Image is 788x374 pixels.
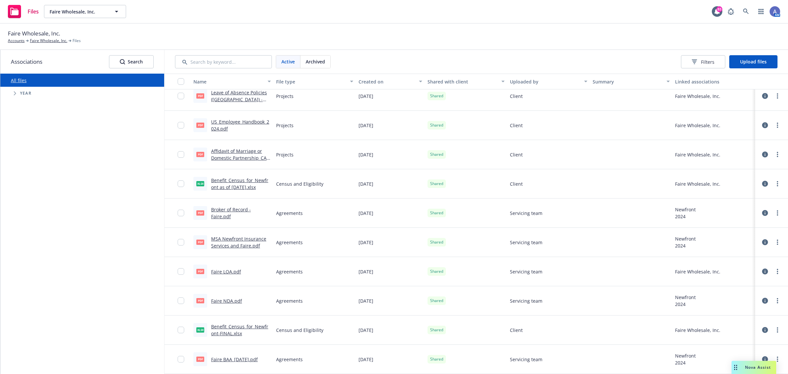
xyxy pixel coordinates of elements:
span: Year [20,91,32,95]
span: Shared [430,93,443,99]
a: MSA Newfront Insurance Services and Faire.pdf [211,236,266,249]
button: Name [191,74,274,89]
input: Toggle Row Selected [178,210,184,216]
span: [DATE] [359,356,373,363]
div: Linked associations [675,78,753,85]
span: [DATE] [359,151,373,158]
span: Faire Wholesale, Inc. [50,8,106,15]
button: File type [274,74,356,89]
span: pdf [196,210,204,215]
span: xlsx [196,327,204,332]
button: Shared with client [425,74,508,89]
span: pdf [196,357,204,362]
button: Created on [356,74,425,89]
span: Census and Eligibility [276,180,323,187]
div: Tree Example [0,87,164,100]
a: Switch app [755,5,768,18]
a: more [774,121,781,129]
span: xlsx [196,181,204,186]
span: Filters [692,58,714,65]
span: Shared [430,269,443,274]
a: Faire NDA.pdf [211,298,242,304]
button: SearchSearch [109,55,154,68]
button: Summary [590,74,673,89]
span: Client [510,180,523,187]
div: Search [120,56,143,68]
svg: Search [120,59,125,64]
span: [DATE] [359,180,373,187]
img: photo [770,6,780,17]
input: Toggle Row Selected [178,327,184,333]
div: Faire Wholesale, Inc. [675,122,720,129]
span: pdf [196,240,204,245]
a: Broker of Record - Faire.pdf [211,206,251,220]
div: Name [193,78,264,85]
div: Faire Wholesale, Inc. [675,327,720,334]
a: more [774,355,781,363]
a: more [774,238,781,246]
span: Agreements [276,268,303,275]
div: Shared with client [427,78,498,85]
div: 2024 [675,213,696,220]
button: Filters [681,55,725,68]
span: Servicing team [510,210,542,217]
button: Uploaded by [507,74,590,89]
input: Select all [178,78,184,85]
a: more [774,92,781,100]
div: 83 [716,6,722,12]
span: [DATE] [359,268,373,275]
div: Newfront [675,235,696,242]
a: Report a Bug [724,5,737,18]
div: Newfront [675,206,696,213]
span: Servicing team [510,297,542,304]
a: Faire LOA.pdf [211,269,241,275]
div: 2024 [675,359,696,366]
button: Faire Wholesale, Inc. [44,5,126,18]
div: Faire Wholesale, Inc. [675,93,720,100]
input: Toggle Row Selected [178,180,184,187]
a: Faire BAA_[DATE].pdf [211,356,258,362]
a: Benefit_Census_for_Newfront-FINAL.xlsx [211,323,268,337]
span: pdf [196,152,204,157]
a: US_Employee_Handbook_2024.pdf [211,119,269,132]
span: Agreements [276,210,303,217]
span: Census and Eligibility [276,327,323,334]
span: Files [73,38,81,44]
span: pdf [196,93,204,98]
input: Search by keyword... [175,55,272,68]
button: Nova Assist [732,361,776,374]
a: Leave of Absence Policies ([GEOGRAPHIC_DATA]) - Google Docs.pdf [211,89,267,109]
span: pdf [196,123,204,128]
span: Filters [701,58,714,65]
span: Active [281,58,295,65]
span: Associations [11,58,42,66]
span: Client [510,93,523,100]
span: [DATE] [359,297,373,304]
span: [DATE] [359,239,373,246]
div: Drag to move [732,361,740,374]
div: Created on [359,78,415,85]
span: [DATE] [359,210,373,217]
span: Client [510,151,523,158]
span: Faire Wholesale, Inc. [8,29,60,38]
span: Projects [276,151,294,158]
span: Agreements [276,239,303,246]
input: Toggle Row Selected [178,151,184,158]
span: Client [510,327,523,334]
input: Toggle Row Selected [178,268,184,275]
a: more [774,268,781,275]
a: Benefit_Census_for_Newfront as of [DATE].xlsx [211,177,268,190]
div: Faire Wholesale, Inc. [675,151,720,158]
span: pdf [196,298,204,303]
span: Agreements [276,356,303,363]
span: Shared [430,298,443,304]
div: 2024 [675,242,696,249]
span: Shared [430,122,443,128]
span: Client [510,122,523,129]
span: Archived [306,58,325,65]
a: more [774,297,781,305]
span: Shared [430,327,443,333]
span: Upload files [740,58,767,65]
a: Accounts [8,38,25,44]
a: Search [739,5,753,18]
